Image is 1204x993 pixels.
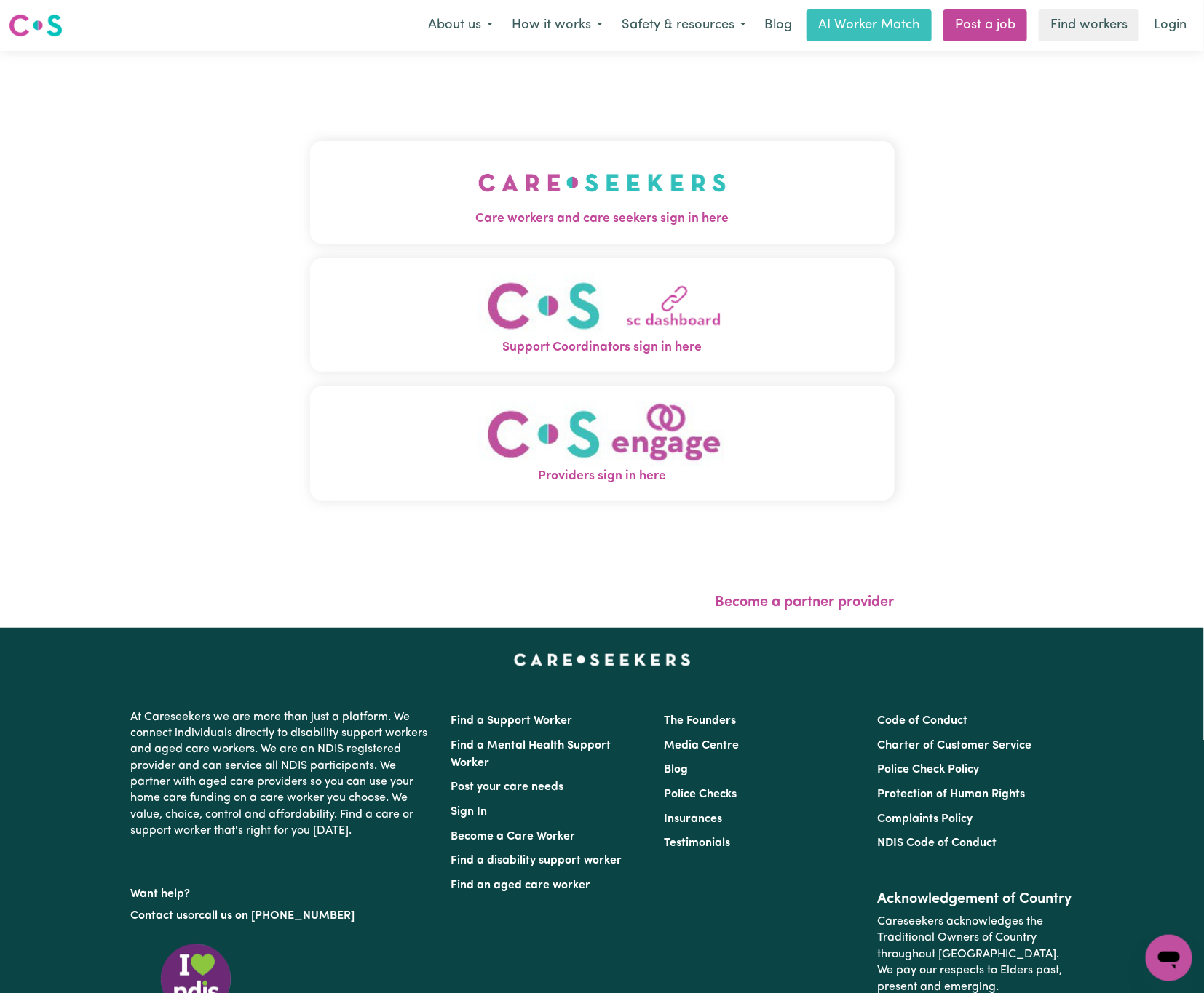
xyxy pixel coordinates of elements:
[1145,9,1195,41] a: Login
[878,715,968,727] a: Code of Conduct
[664,740,739,751] a: Media Centre
[514,654,691,666] a: Careseekers home page
[310,467,895,486] span: Providers sign in here
[716,595,895,610] a: Become a partner provider
[310,141,895,243] button: Care workers and care seekers sign in here
[878,813,973,825] a: Complaints Policy
[451,880,590,891] a: Find an aged care worker
[419,10,502,41] button: About us
[807,9,932,41] a: AI Worker Match
[1146,935,1192,981] iframe: Button to launch messaging window
[451,831,575,842] a: Become a Care Worker
[451,855,622,866] a: Find a disability support worker
[878,740,1032,751] a: Charter of Customer Service
[502,10,612,41] button: How it works
[451,806,487,818] a: Sign In
[878,837,997,849] a: NDIS Code of Conduct
[310,258,895,372] button: Support Coordinators sign in here
[756,9,801,41] a: Blog
[664,764,688,775] a: Blog
[451,740,611,769] a: Find a Mental Health Support Worker
[9,9,63,42] a: Careseekers logo
[878,764,980,775] a: Police Check Policy
[130,902,433,930] p: or
[612,10,756,41] button: Safety & resources
[451,781,563,793] a: Post your care needs
[664,813,722,825] a: Insurances
[130,703,433,845] p: At Careseekers we are more than just a platform. We connect individuals directly to disability su...
[451,715,572,727] a: Find a Support Worker
[130,880,433,902] p: Want help?
[310,386,895,501] button: Providers sign in here
[310,210,895,228] span: Care workers and care seekers sign in here
[878,890,1074,908] h2: Acknowledgement of Country
[9,12,63,39] img: Careseekers logo
[664,837,730,849] a: Testimonials
[664,789,737,800] a: Police Checks
[199,910,355,922] a: call us on [PHONE_NUMBER]
[1039,9,1139,41] a: Find workers
[664,715,736,727] a: The Founders
[130,910,188,922] a: Contact us
[943,9,1027,41] a: Post a job
[878,789,1026,800] a: Protection of Human Rights
[310,338,895,357] span: Support Coordinators sign in here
